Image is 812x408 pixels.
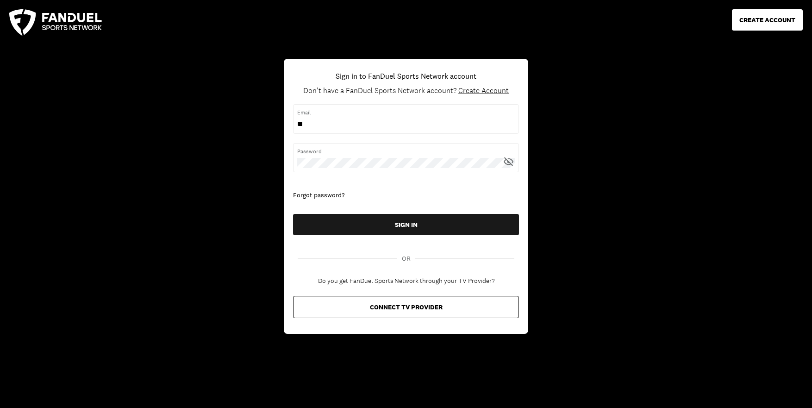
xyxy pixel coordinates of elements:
[297,147,515,156] span: Password
[732,9,803,31] button: CREATE ACCOUNT
[336,70,476,82] h1: Sign in to FanDuel Sports Network account
[293,296,519,318] button: CONNECT TV PROVIDER
[297,108,515,117] span: Email
[293,214,519,235] button: SIGN IN
[318,277,494,285] div: Do you get FanDuel Sports Network through your TV Provider?
[402,254,411,264] span: OR
[458,86,509,95] span: Create Account
[293,191,519,200] div: Forgot password?
[303,86,509,95] div: Don't have a FanDuel Sports Network account?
